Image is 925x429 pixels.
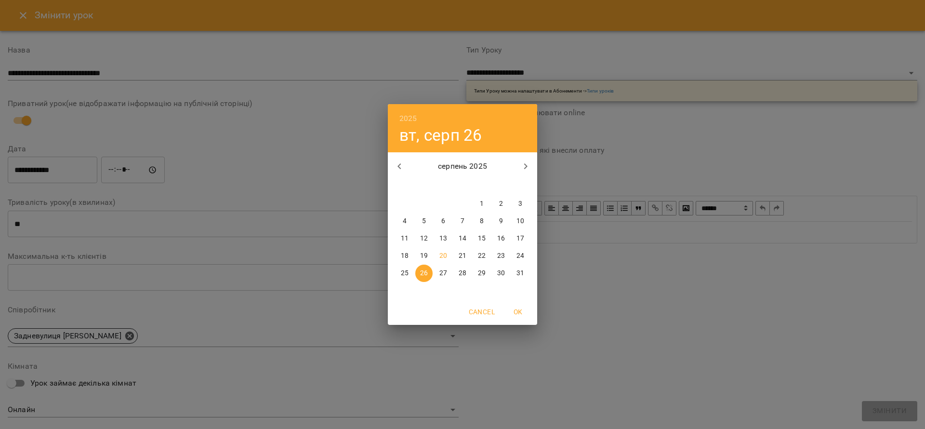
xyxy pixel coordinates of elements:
[454,265,471,282] button: 28
[459,234,466,243] p: 14
[512,247,529,265] button: 24
[516,251,524,261] p: 24
[454,247,471,265] button: 21
[401,234,409,243] p: 11
[396,265,413,282] button: 25
[396,213,413,230] button: 4
[499,216,503,226] p: 9
[497,251,505,261] p: 23
[441,216,445,226] p: 6
[473,265,490,282] button: 29
[469,306,495,318] span: Cancel
[473,247,490,265] button: 22
[461,216,464,226] p: 7
[415,265,433,282] button: 26
[454,230,471,247] button: 14
[465,303,499,321] button: Cancel
[473,195,490,213] button: 1
[435,265,452,282] button: 27
[492,181,510,190] span: сб
[492,213,510,230] button: 9
[492,230,510,247] button: 16
[478,268,486,278] p: 29
[518,199,522,209] p: 3
[439,251,447,261] p: 20
[415,181,433,190] span: вт
[473,213,490,230] button: 8
[473,181,490,190] span: пт
[396,181,413,190] span: пн
[415,213,433,230] button: 5
[439,268,447,278] p: 27
[401,251,409,261] p: 18
[480,199,484,209] p: 1
[396,247,413,265] button: 18
[497,234,505,243] p: 16
[401,268,409,278] p: 25
[399,112,417,125] button: 2025
[454,213,471,230] button: 7
[459,251,466,261] p: 21
[492,247,510,265] button: 23
[422,216,426,226] p: 5
[435,181,452,190] span: ср
[399,125,482,145] button: вт, серп 26
[512,195,529,213] button: 3
[415,247,433,265] button: 19
[454,181,471,190] span: чт
[512,230,529,247] button: 17
[506,306,529,318] span: OK
[492,265,510,282] button: 30
[512,213,529,230] button: 10
[516,216,524,226] p: 10
[435,247,452,265] button: 20
[403,216,407,226] p: 4
[473,230,490,247] button: 15
[411,161,515,172] p: серпень 2025
[512,181,529,190] span: нд
[435,230,452,247] button: 13
[512,265,529,282] button: 31
[480,216,484,226] p: 8
[516,268,524,278] p: 31
[478,234,486,243] p: 15
[420,234,428,243] p: 12
[516,234,524,243] p: 17
[420,268,428,278] p: 26
[492,195,510,213] button: 2
[439,234,447,243] p: 13
[459,268,466,278] p: 28
[435,213,452,230] button: 6
[420,251,428,261] p: 19
[478,251,486,261] p: 22
[497,268,505,278] p: 30
[499,199,503,209] p: 2
[415,230,433,247] button: 12
[396,230,413,247] button: 11
[502,303,533,321] button: OK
